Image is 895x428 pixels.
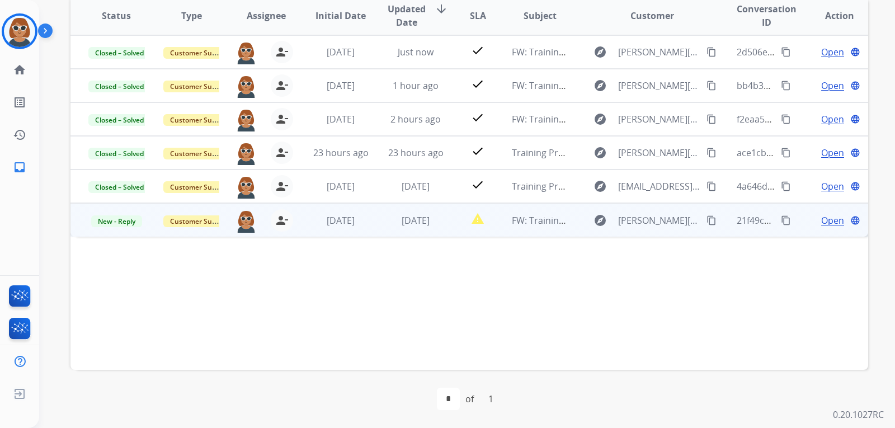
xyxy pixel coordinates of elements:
[181,9,202,22] span: Type
[402,214,430,227] span: [DATE]
[471,144,484,158] mat-icon: check
[850,148,860,158] mat-icon: language
[398,46,434,58] span: Just now
[13,63,26,77] mat-icon: home
[821,180,844,193] span: Open
[275,79,289,92] mat-icon: person_remove
[275,45,289,59] mat-icon: person_remove
[618,112,700,126] span: [PERSON_NAME][EMAIL_ADDRESS][DOMAIN_NAME]
[471,44,484,57] mat-icon: check
[402,180,430,192] span: [DATE]
[327,214,355,227] span: [DATE]
[235,41,257,64] img: agent-avatar
[706,81,717,91] mat-icon: content_copy
[593,180,607,193] mat-icon: explore
[618,146,700,159] span: [PERSON_NAME][EMAIL_ADDRESS][PERSON_NAME][DOMAIN_NAME]
[163,81,236,92] span: Customer Support
[512,46,724,58] span: FW: Training PA5: Do Not Assign ([PERSON_NAME])
[821,112,844,126] span: Open
[163,181,236,193] span: Customer Support
[235,74,257,98] img: agent-avatar
[618,180,700,193] span: [EMAIL_ADDRESS][PERSON_NAME][DOMAIN_NAME]
[512,214,724,227] span: FW: Training PA2: Do Not Assign ([PERSON_NAME])
[850,215,860,225] mat-icon: language
[163,148,236,159] span: Customer Support
[593,214,607,227] mat-icon: explore
[91,215,142,227] span: New - Reply
[781,47,791,57] mat-icon: content_copy
[706,114,717,124] mat-icon: content_copy
[88,47,150,59] span: Closed – Solved
[465,392,474,406] div: of
[13,161,26,174] mat-icon: inbox
[247,9,286,22] span: Assignee
[821,79,844,92] span: Open
[833,408,884,421] p: 0.20.1027RC
[706,47,717,57] mat-icon: content_copy
[235,209,257,233] img: agent-avatar
[327,113,355,125] span: [DATE]
[706,181,717,191] mat-icon: content_copy
[435,2,448,16] mat-icon: arrow_downward
[781,181,791,191] mat-icon: content_copy
[512,180,634,192] span: Training Practice / New Email
[706,148,717,158] mat-icon: content_copy
[88,114,150,126] span: Closed – Solved
[512,79,724,92] span: FW: Training PA3: Do Not Assign ([PERSON_NAME])
[850,114,860,124] mat-icon: language
[618,79,700,92] span: [PERSON_NAME][EMAIL_ADDRESS][DOMAIN_NAME]
[235,108,257,131] img: agent-avatar
[88,81,150,92] span: Closed – Solved
[524,9,557,22] span: Subject
[706,215,717,225] mat-icon: content_copy
[850,181,860,191] mat-icon: language
[275,180,289,193] mat-icon: person_remove
[327,180,355,192] span: [DATE]
[388,147,444,159] span: 23 hours ago
[593,146,607,159] mat-icon: explore
[512,113,724,125] span: FW: Training PA1: Do Not Assign ([PERSON_NAME])
[618,214,700,227] span: [PERSON_NAME][EMAIL_ADDRESS][DOMAIN_NAME]
[593,112,607,126] mat-icon: explore
[471,212,484,225] mat-icon: report_problem
[781,114,791,124] mat-icon: content_copy
[512,147,634,159] span: Training Practice / New Email
[88,148,150,159] span: Closed – Solved
[471,77,484,91] mat-icon: check
[471,111,484,124] mat-icon: check
[821,45,844,59] span: Open
[393,79,439,92] span: 1 hour ago
[479,388,502,410] div: 1
[163,47,236,59] span: Customer Support
[388,2,426,29] span: Updated Date
[327,79,355,92] span: [DATE]
[313,147,369,159] span: 23 hours ago
[850,47,860,57] mat-icon: language
[850,81,860,91] mat-icon: language
[821,146,844,159] span: Open
[618,45,700,59] span: [PERSON_NAME][EMAIL_ADDRESS][DOMAIN_NAME]
[630,9,674,22] span: Customer
[781,148,791,158] mat-icon: content_copy
[163,114,236,126] span: Customer Support
[737,2,797,29] span: Conversation ID
[275,146,289,159] mat-icon: person_remove
[781,81,791,91] mat-icon: content_copy
[88,181,150,193] span: Closed – Solved
[781,215,791,225] mat-icon: content_copy
[390,113,441,125] span: 2 hours ago
[327,46,355,58] span: [DATE]
[235,175,257,199] img: agent-avatar
[593,45,607,59] mat-icon: explore
[102,9,131,22] span: Status
[275,112,289,126] mat-icon: person_remove
[13,96,26,109] mat-icon: list_alt
[275,214,289,227] mat-icon: person_remove
[470,9,486,22] span: SLA
[235,142,257,165] img: agent-avatar
[4,16,35,47] img: avatar
[163,215,236,227] span: Customer Support
[13,128,26,142] mat-icon: history
[315,9,366,22] span: Initial Date
[821,214,844,227] span: Open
